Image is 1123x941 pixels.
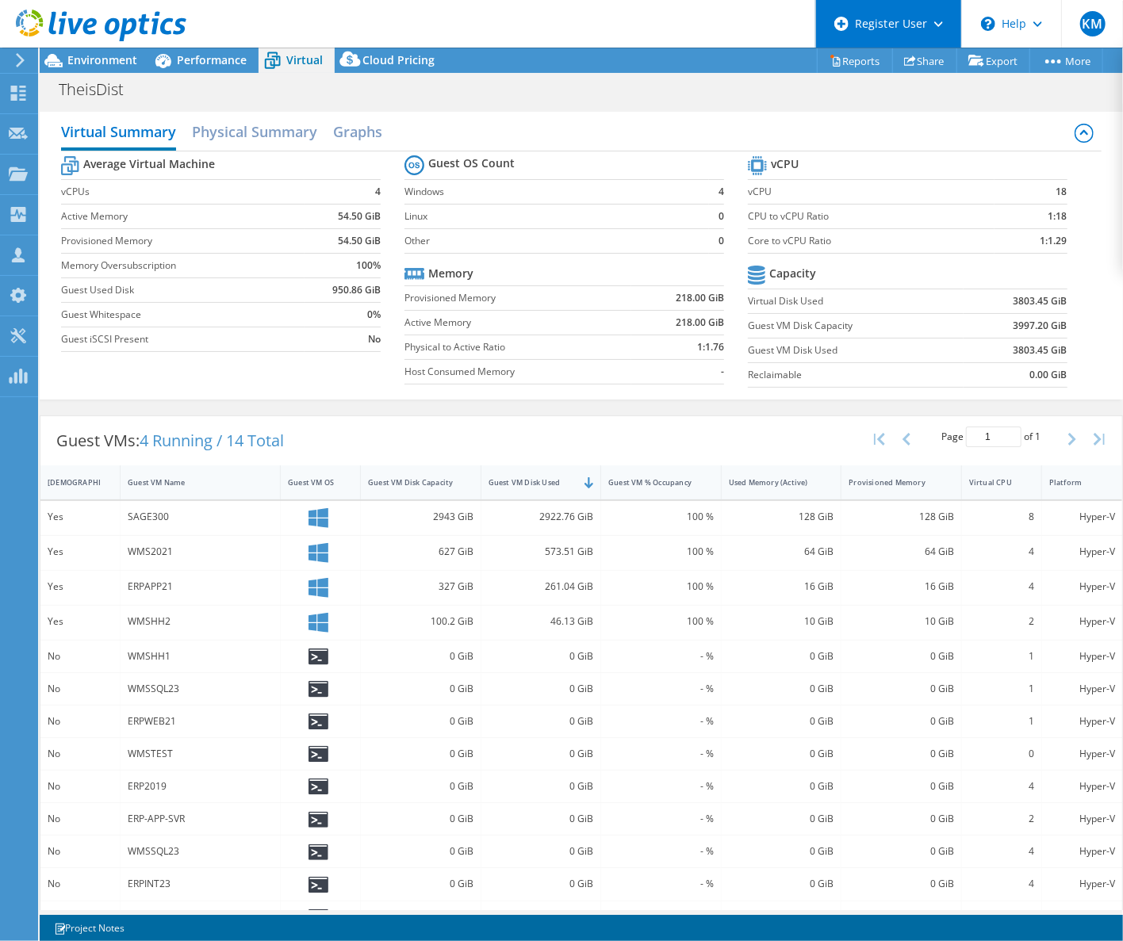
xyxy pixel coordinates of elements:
div: 0 GiB [489,908,594,926]
label: Host Consumed Memory [404,364,631,380]
div: - % [608,745,714,763]
span: Page of [941,427,1041,447]
h2: Virtual Summary [61,116,176,151]
div: WMSSQL23 [128,843,273,860]
div: 0 GiB [729,680,834,698]
div: 0 GiB [849,713,954,730]
div: 261.04 GiB [489,578,594,595]
div: 0 GiB [489,778,594,795]
div: Used Memory (Active) [729,477,815,488]
div: Yes [48,613,113,630]
b: 218.00 GiB [676,290,724,306]
div: ERPWEB21 [128,713,273,730]
label: Active Memory [61,208,304,224]
div: - % [608,713,714,730]
span: Environment [67,52,137,67]
b: - [721,364,724,380]
div: ERP2019 [128,778,273,795]
div: Hyper-V [1049,778,1115,795]
label: Guest Whitespace [61,307,304,323]
div: No [48,680,113,698]
div: - % [608,908,714,926]
label: vCPUs [61,184,304,200]
div: 4 [969,843,1034,860]
label: CPU to vCPU Ratio [748,208,995,224]
div: No [48,843,113,860]
div: 0 GiB [489,810,594,828]
div: - % [608,778,714,795]
div: 0 GiB [368,778,473,795]
b: 0% [367,307,381,323]
label: Other [404,233,708,249]
h2: Graphs [333,116,382,147]
label: Guest Used Disk [61,282,304,298]
div: WMS-SQL [128,908,273,926]
div: WMS2021 [128,543,273,560]
label: Memory Oversubscription [61,258,304,274]
div: 16 GiB [849,578,954,595]
span: Performance [177,52,247,67]
div: No [48,713,113,730]
b: 1:1.29 [1041,233,1067,249]
span: KM [1080,11,1106,36]
label: Guest VM Disk Used [748,342,964,358]
div: 16 GiB [729,578,834,595]
div: No [48,745,113,763]
div: 0 GiB [849,810,954,828]
div: 0 GiB [729,745,834,763]
div: 2 [969,810,1034,828]
b: 4 [375,184,381,200]
div: 8 [969,508,1034,526]
div: Guest VM Disk Used [489,477,575,488]
label: Active Memory [404,315,631,331]
svg: \n [981,17,995,31]
div: - % [608,648,714,665]
div: 0 GiB [849,648,954,665]
div: Guest VM % Occupancy [608,477,695,488]
label: Core to vCPU Ratio [748,233,995,249]
a: Export [956,48,1030,73]
label: Linux [404,208,708,224]
div: ERP-APP-SVR [128,810,273,828]
div: 0 GiB [368,875,473,893]
div: No [48,778,113,795]
h1: TheisDist [52,81,148,98]
div: Guest VMs: [40,416,300,465]
div: 128 GiB [729,508,834,526]
b: Average Virtual Machine [83,156,215,172]
div: WMSSQL23 [128,680,273,698]
a: Reports [817,48,893,73]
b: 0 [719,208,724,224]
div: Hyper-V [1049,680,1115,698]
div: 0 GiB [729,908,834,926]
b: 950.86 GiB [332,282,381,298]
div: 0 GiB [729,648,834,665]
span: 1 [1035,430,1041,443]
div: Hyper-V [1049,543,1115,560]
b: 0 [719,233,724,249]
div: Virtual CPU [969,477,1015,488]
div: 0 GiB [368,713,473,730]
div: 2922.76 GiB [489,508,594,526]
b: 0.00 GiB [1030,367,1067,383]
div: 0 GiB [729,875,834,893]
b: 18 [1056,184,1067,200]
b: 3997.20 GiB [1014,318,1067,334]
div: - % [608,843,714,860]
span: Virtual [286,52,323,67]
b: Guest OS Count [428,155,515,171]
div: 327 GiB [368,578,473,595]
a: Share [892,48,957,73]
b: Memory [428,266,473,281]
div: Guest VM Disk Capacity [368,477,454,488]
div: Hyper-V [1049,713,1115,730]
div: 46.13 GiB [489,613,594,630]
div: 64 GiB [729,543,834,560]
div: Hyper-V [1049,810,1115,828]
b: 3803.45 GiB [1014,293,1067,309]
div: 0 GiB [849,875,954,893]
div: ERPAPP21 [128,578,273,595]
div: Hyper-V [1049,908,1115,926]
b: 54.50 GiB [338,208,381,224]
div: No [48,908,113,926]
